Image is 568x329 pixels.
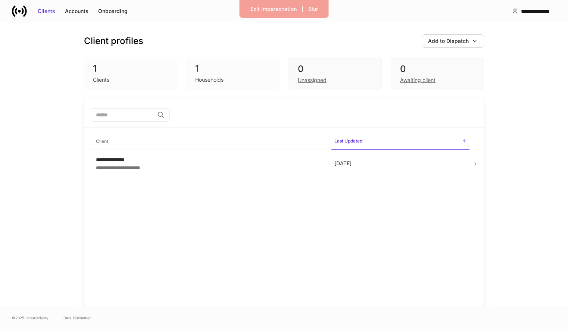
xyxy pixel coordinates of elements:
[288,57,382,90] div: 0Unassigned
[298,76,327,84] div: Unassigned
[391,57,484,90] div: 0Awaiting client
[195,63,271,75] div: 1
[65,7,88,15] div: Accounts
[331,134,469,150] span: Last Updated
[93,134,325,149] span: Client
[60,5,93,17] button: Accounts
[93,5,132,17] button: Onboarding
[303,3,323,15] button: Blur
[93,76,109,84] div: Clients
[38,7,55,15] div: Clients
[250,5,297,13] div: Exit Impersonation
[298,63,372,75] div: 0
[334,160,466,167] p: [DATE]
[422,34,484,48] button: Add to Dispatch
[98,7,128,15] div: Onboarding
[400,63,475,75] div: 0
[334,137,362,144] h6: Last Updated
[246,3,302,15] button: Exit Impersonation
[63,315,91,321] a: Data Disclaimer
[96,138,108,145] h6: Client
[12,315,49,321] span: © 2025 OneAdvisory
[195,76,224,84] div: Households
[308,5,318,13] div: Blur
[93,63,168,75] div: 1
[428,37,469,45] div: Add to Dispatch
[84,35,143,47] h3: Client profiles
[33,5,60,17] button: Clients
[400,76,436,84] div: Awaiting client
